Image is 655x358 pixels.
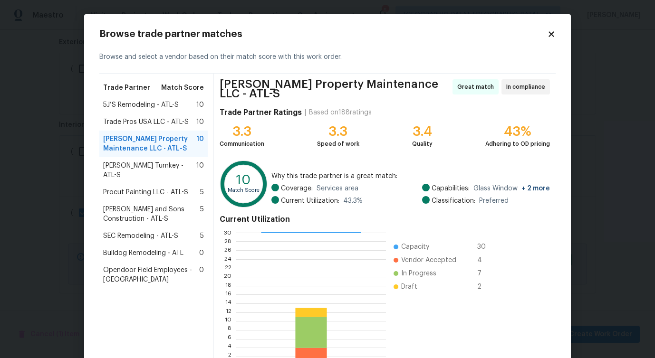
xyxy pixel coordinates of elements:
[103,205,200,224] span: [PERSON_NAME] and Sons Construction - ATL-S
[199,265,204,284] span: 0
[281,184,313,193] span: Coverage:
[99,29,547,39] h2: Browse trade partner matches
[220,215,550,224] h4: Current Utilization
[103,248,183,258] span: Bulldog Remodeling - ATL
[473,184,550,193] span: Glass Window
[196,161,204,180] span: 10
[103,231,178,241] span: SEC Remodeling - ATL-S
[226,310,231,315] text: 12
[103,161,196,180] span: [PERSON_NAME] Turnkey - ATL-S
[161,83,204,93] span: Match Score
[225,318,231,324] text: 10
[225,292,231,297] text: 16
[225,301,231,306] text: 14
[199,248,204,258] span: 0
[228,345,231,350] text: 4
[281,196,339,206] span: Current Utilization:
[506,82,549,92] span: In compliance
[225,283,231,289] text: 18
[103,117,189,127] span: Trade Pros USA LLC - ATL-S
[200,205,204,224] span: 5
[220,108,302,117] h4: Trade Partner Ratings
[236,173,251,187] text: 10
[103,188,188,197] span: Procut Painting LLC - ATL-S
[224,274,231,280] text: 20
[412,127,433,136] div: 3.4
[485,127,550,136] div: 43%
[401,269,436,278] span: In Progress
[196,117,204,127] span: 10
[99,41,556,74] div: Browse and select a vendor based on their match score with this work order.
[224,247,231,253] text: 26
[432,196,475,206] span: Classification:
[220,139,264,149] div: Communication
[412,139,433,149] div: Quality
[220,79,450,98] span: [PERSON_NAME] Property Maintenance LLC - ATL-S
[103,134,196,153] span: [PERSON_NAME] Property Maintenance LLC - ATL-S
[200,231,204,241] span: 5
[432,184,470,193] span: Capabilities:
[103,100,179,110] span: 5J’S Remodeling - ATL-S
[224,256,231,262] text: 24
[485,139,550,149] div: Adhering to OD pricing
[228,336,231,342] text: 6
[479,196,509,206] span: Preferred
[343,196,363,206] span: 43.3 %
[521,185,550,192] span: + 2 more
[401,282,417,292] span: Draft
[196,134,204,153] span: 10
[103,83,150,93] span: Trade Partner
[317,139,359,149] div: Speed of work
[317,127,359,136] div: 3.3
[317,184,358,193] span: Services area
[477,269,492,278] span: 7
[401,242,429,252] span: Capacity
[224,230,231,236] text: 30
[401,255,456,265] span: Vendor Accepted
[228,327,231,333] text: 8
[103,265,199,284] span: Opendoor Field Employees - [GEOGRAPHIC_DATA]
[302,108,309,117] div: |
[477,242,492,252] span: 30
[196,100,204,110] span: 10
[224,238,231,244] text: 28
[225,265,231,271] text: 22
[271,171,550,181] span: Why this trade partner is a great match:
[200,188,204,197] span: 5
[228,188,260,193] text: Match Score
[477,282,492,292] span: 2
[457,82,498,92] span: Great match
[220,127,264,136] div: 3.3
[309,108,372,117] div: Based on 188 ratings
[477,255,492,265] span: 4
